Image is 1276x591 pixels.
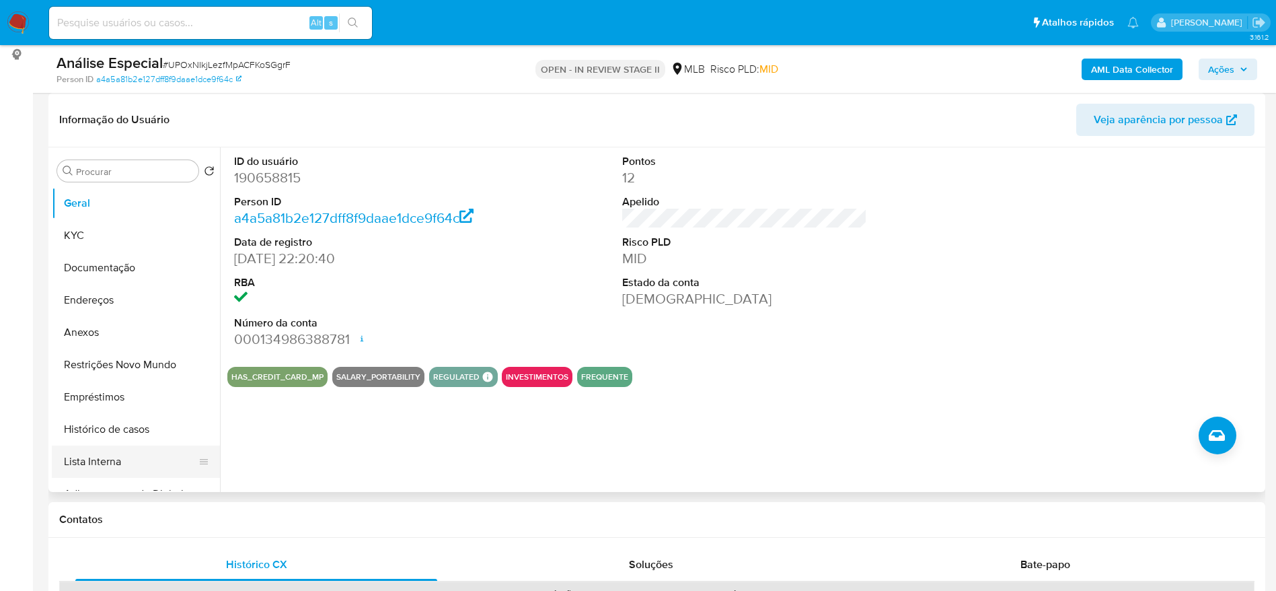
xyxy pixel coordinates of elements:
a: a4a5a81b2e127dff8f9daae1dce9f64c [234,208,474,228]
b: Person ID [57,73,93,85]
span: Ações [1208,59,1234,80]
span: # UPOxNIkjLezfMpACFKoSGgrF [163,58,291,71]
span: Atalhos rápidos [1042,15,1114,30]
dt: Número da conta [234,316,480,331]
button: Geral [52,187,220,219]
button: Restrições Novo Mundo [52,349,220,381]
input: Pesquise usuários ou casos... [49,14,372,32]
button: Ações [1199,59,1257,80]
a: Sair [1252,15,1266,30]
button: Procurar [63,166,73,176]
span: Bate-papo [1020,557,1070,572]
b: AML Data Collector [1091,59,1173,80]
button: Empréstimos [52,381,220,413]
dt: Estado da conta [622,275,868,290]
p: OPEN - IN REVIEW STAGE II [535,60,665,79]
button: Adiantamentos de Dinheiro [52,478,220,510]
button: AML Data Collector [1082,59,1183,80]
input: Procurar [76,166,193,178]
dt: Pontos [622,154,868,169]
h1: Informação do Usuário [59,113,170,127]
dt: Apelido [622,195,868,209]
a: a4a5a81b2e127dff8f9daae1dce9f64c [96,73,241,85]
dd: 12 [622,168,868,187]
span: 3.161.2 [1250,32,1269,42]
a: Notificações [1127,17,1139,28]
dd: [DATE] 22:20:40 [234,249,480,268]
b: Análise Especial [57,52,163,73]
button: Documentação [52,252,220,284]
dd: 190658815 [234,168,480,187]
button: search-icon [339,13,367,32]
dt: ID do usuário [234,154,480,169]
button: Retornar ao pedido padrão [204,166,215,180]
button: Lista Interna [52,446,209,478]
span: Soluções [629,557,673,572]
button: KYC [52,219,220,252]
dd: MID [622,249,868,268]
dt: Person ID [234,195,480,209]
h1: Contatos [59,513,1254,526]
dt: Data de registro [234,235,480,250]
dt: Risco PLD [622,235,868,250]
span: Alt [311,16,322,29]
span: s [329,16,333,29]
button: Anexos [52,316,220,349]
span: Risco PLD: [710,62,778,77]
button: Histórico de casos [52,413,220,446]
span: Veja aparência por pessoa [1094,104,1223,136]
dt: RBA [234,275,480,290]
div: MLB [671,62,705,77]
p: eduardo.dutra@mercadolivre.com [1171,16,1247,29]
span: MID [759,61,778,77]
dd: 000134986388781 [234,330,480,349]
button: Endereços [52,284,220,316]
dd: [DEMOGRAPHIC_DATA] [622,289,868,308]
span: Histórico CX [226,557,287,572]
button: Veja aparência por pessoa [1076,104,1254,136]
